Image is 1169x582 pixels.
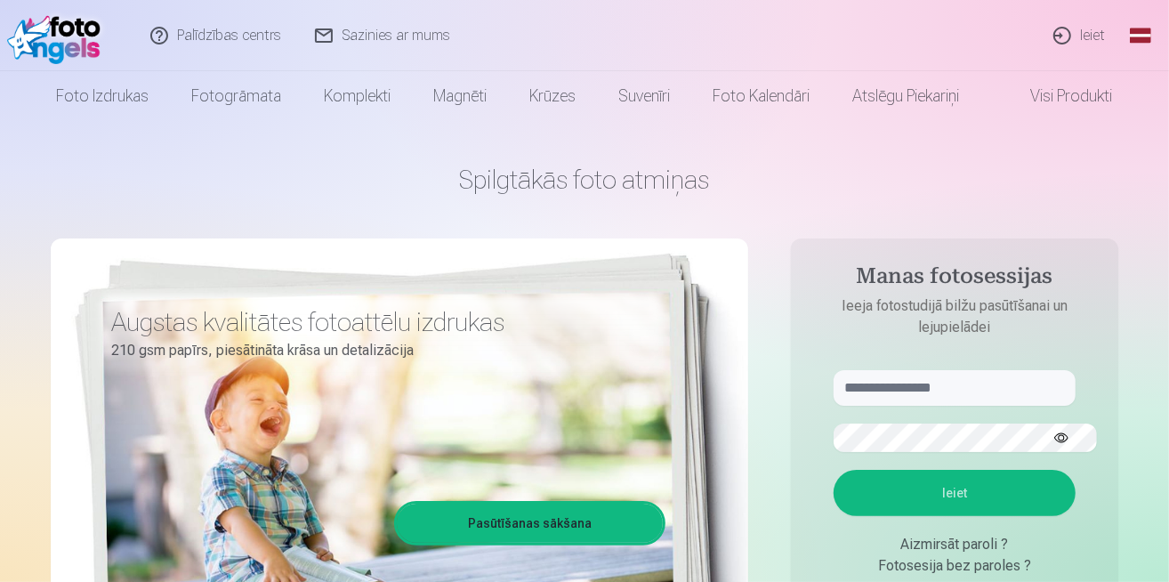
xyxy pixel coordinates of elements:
[816,263,1093,295] h4: Manas fotosessijas
[509,71,598,121] a: Krūzes
[834,534,1076,555] div: Aizmirsāt paroli ?
[816,295,1093,338] p: Ieeja fotostudijā bilžu pasūtīšanai un lejupielādei
[111,338,652,363] p: 210 gsm papīrs, piesātināta krāsa un detalizācija
[397,504,663,543] a: Pasūtīšanas sākšana
[832,71,981,121] a: Atslēgu piekariņi
[51,164,1118,196] h1: Spilgtākās foto atmiņas
[111,306,652,338] h3: Augstas kvalitātes fotoattēlu izdrukas
[834,470,1076,516] button: Ieiet
[981,71,1134,121] a: Visi produkti
[36,71,171,121] a: Foto izdrukas
[303,71,413,121] a: Komplekti
[413,71,509,121] a: Magnēti
[7,7,109,64] img: /fa1
[692,71,832,121] a: Foto kalendāri
[834,555,1076,577] div: Fotosesija bez paroles ?
[598,71,692,121] a: Suvenīri
[171,71,303,121] a: Fotogrāmata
